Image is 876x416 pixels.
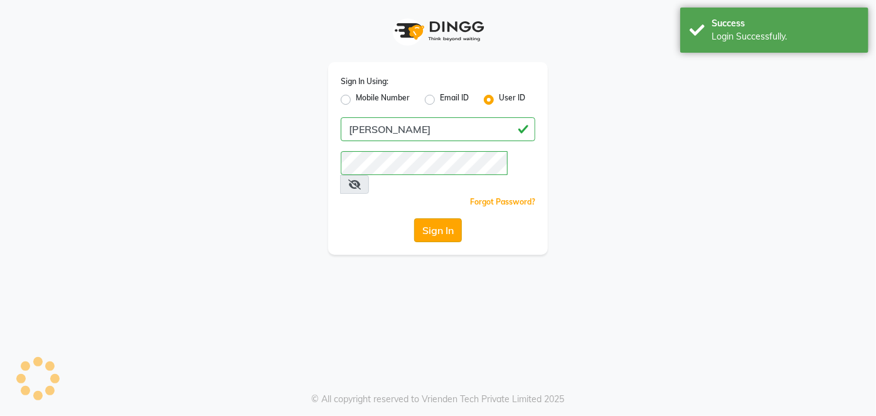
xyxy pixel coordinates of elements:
img: logo1.svg [388,13,488,50]
input: Username [341,117,535,141]
button: Sign In [414,218,462,242]
input: Username [341,151,508,175]
div: Success [712,17,859,30]
div: Login Successfully. [712,30,859,43]
label: Sign In Using: [341,76,388,87]
a: Forgot Password? [470,197,535,206]
label: Email ID [440,92,469,107]
label: User ID [499,92,525,107]
label: Mobile Number [356,92,410,107]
